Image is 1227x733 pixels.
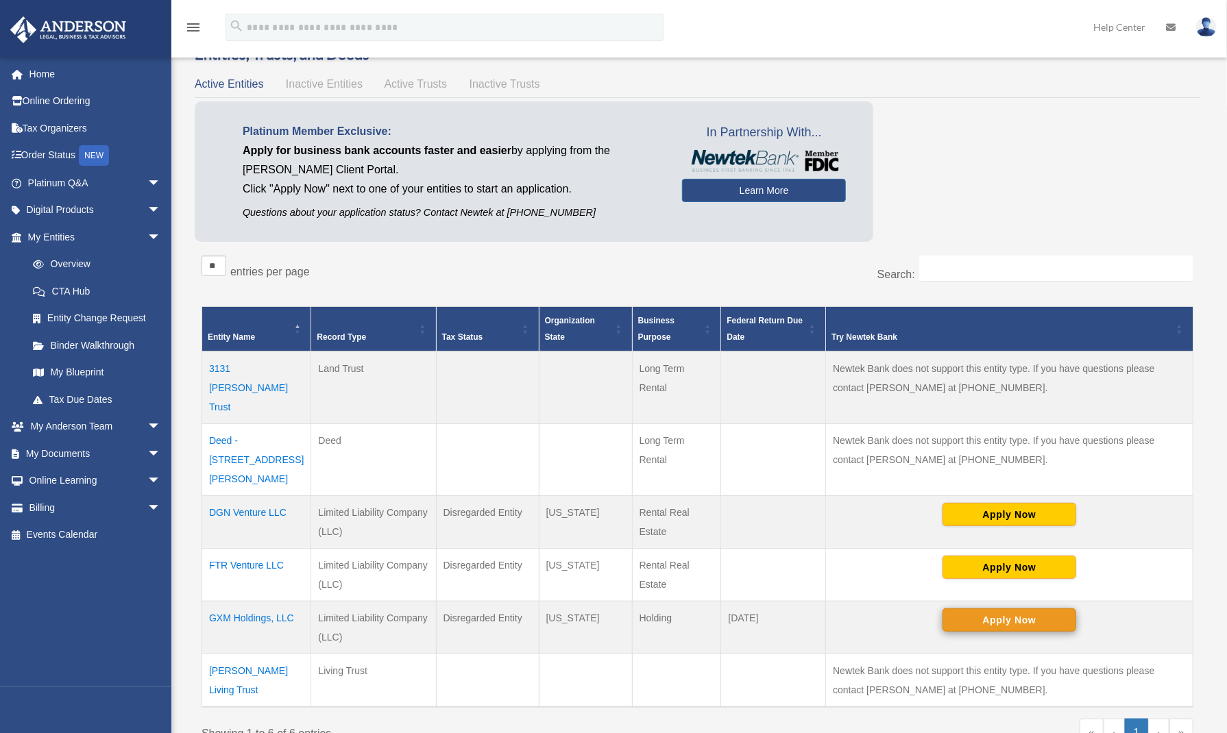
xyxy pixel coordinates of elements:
[10,197,182,224] a: Digital Productsarrow_drop_down
[10,413,182,440] a: My Anderson Teamarrow_drop_down
[311,495,436,548] td: Limited Liability Company (LLC)
[229,18,244,34] i: search
[826,423,1193,495] td: Newtek Bank does not support this entity type. If you have questions please contact [PERSON_NAME]...
[147,467,175,495] span: arrow_drop_down
[436,601,539,654] td: Disregarded Entity
[243,204,661,221] p: Questions about your application status? Contact Newtek at [PHONE_NUMBER]
[442,332,483,342] span: Tax Status
[202,306,311,351] th: Entity Name: Activate to invert sorting
[826,654,1193,707] td: Newtek Bank does not support this entity type. If you have questions please contact [PERSON_NAME]...
[147,494,175,522] span: arrow_drop_down
[311,548,436,601] td: Limited Liability Company (LLC)
[147,440,175,468] span: arrow_drop_down
[826,306,1193,351] th: Try Newtek Bank : Activate to sort
[632,423,721,495] td: Long Term Rental
[311,601,436,654] td: Limited Liability Company (LLC)
[202,423,311,495] td: Deed - [STREET_ADDRESS][PERSON_NAME]
[202,601,311,654] td: GXM Holdings, LLC
[943,503,1076,526] button: Apply Now
[539,548,632,601] td: [US_STATE]
[19,305,175,332] a: Entity Change Request
[243,122,661,141] p: Platinum Member Exclusive:
[19,386,175,413] a: Tax Due Dates
[311,654,436,707] td: Living Trust
[831,329,1172,345] div: Try Newtek Bank
[10,521,182,549] a: Events Calendar
[317,332,366,342] span: Record Type
[632,495,721,548] td: Rental Real Estate
[877,269,915,280] label: Search:
[185,24,202,36] a: menu
[10,60,182,88] a: Home
[436,306,539,351] th: Tax Status: Activate to sort
[286,78,363,90] span: Inactive Entities
[311,306,436,351] th: Record Type: Activate to sort
[202,495,311,548] td: DGN Venture LLC
[470,78,540,90] span: Inactive Trusts
[943,556,1076,579] button: Apply Now
[10,142,182,170] a: Order StatusNEW
[632,351,721,424] td: Long Term Rental
[19,251,168,278] a: Overview
[230,266,310,277] label: entries per page
[436,495,539,548] td: Disregarded Entity
[682,122,846,144] span: In Partnership With...
[147,223,175,251] span: arrow_drop_down
[147,413,175,441] span: arrow_drop_down
[721,601,826,654] td: [DATE]
[727,316,803,342] span: Federal Return Due Date
[208,332,255,342] span: Entity Name
[311,351,436,424] td: Land Trust
[632,601,721,654] td: Holding
[539,601,632,654] td: [US_STATE]
[185,19,202,36] i: menu
[202,351,311,424] td: 3131 [PERSON_NAME] Trust
[721,306,826,351] th: Federal Return Due Date: Activate to sort
[202,654,311,707] td: [PERSON_NAME] Living Trust
[638,316,675,342] span: Business Purpose
[632,306,721,351] th: Business Purpose: Activate to sort
[147,197,175,225] span: arrow_drop_down
[243,145,511,156] span: Apply for business bank accounts faster and easier
[202,548,311,601] td: FTR Venture LLC
[10,169,182,197] a: Platinum Q&Aarrow_drop_down
[943,608,1076,632] button: Apply Now
[682,179,846,202] a: Learn More
[10,114,182,142] a: Tax Organizers
[545,316,595,342] span: Organization State
[436,548,539,601] td: Disregarded Entity
[79,145,109,166] div: NEW
[539,495,632,548] td: [US_STATE]
[243,141,661,179] p: by applying from the [PERSON_NAME] Client Portal.
[689,150,839,172] img: NewtekBankLogoSM.png
[195,78,263,90] span: Active Entities
[19,332,175,359] a: Binder Walkthrough
[632,548,721,601] td: Rental Real Estate
[826,351,1193,424] td: Newtek Bank does not support this entity type. If you have questions please contact [PERSON_NAME]...
[10,440,182,467] a: My Documentsarrow_drop_down
[19,359,175,386] a: My Blueprint
[6,16,130,43] img: Anderson Advisors Platinum Portal
[19,277,175,305] a: CTA Hub
[539,306,632,351] th: Organization State: Activate to sort
[10,467,182,495] a: Online Learningarrow_drop_down
[385,78,448,90] span: Active Trusts
[311,423,436,495] td: Deed
[243,179,661,199] p: Click "Apply Now" next to one of your entities to start an application.
[1196,17,1217,37] img: User Pic
[147,169,175,197] span: arrow_drop_down
[10,223,175,251] a: My Entitiesarrow_drop_down
[10,88,182,115] a: Online Ordering
[10,494,182,521] a: Billingarrow_drop_down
